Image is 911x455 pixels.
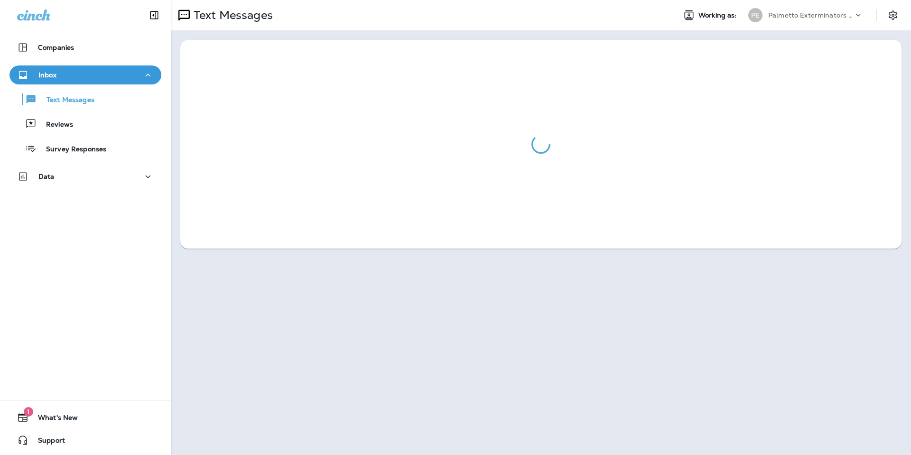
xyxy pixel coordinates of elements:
[9,114,161,134] button: Reviews
[748,8,762,22] div: PE
[28,414,78,425] span: What's New
[884,7,902,24] button: Settings
[9,431,161,450] button: Support
[37,145,106,154] p: Survey Responses
[24,407,33,417] span: 1
[141,6,167,25] button: Collapse Sidebar
[190,8,273,22] p: Text Messages
[768,11,854,19] p: Palmetto Exterminators LLC
[28,436,65,448] span: Support
[9,89,161,109] button: Text Messages
[38,44,74,51] p: Companies
[9,167,161,186] button: Data
[38,71,56,79] p: Inbox
[9,38,161,57] button: Companies
[38,173,55,180] p: Data
[9,65,161,84] button: Inbox
[37,121,73,130] p: Reviews
[9,139,161,158] button: Survey Responses
[9,408,161,427] button: 1What's New
[698,11,739,19] span: Working as:
[37,96,94,105] p: Text Messages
